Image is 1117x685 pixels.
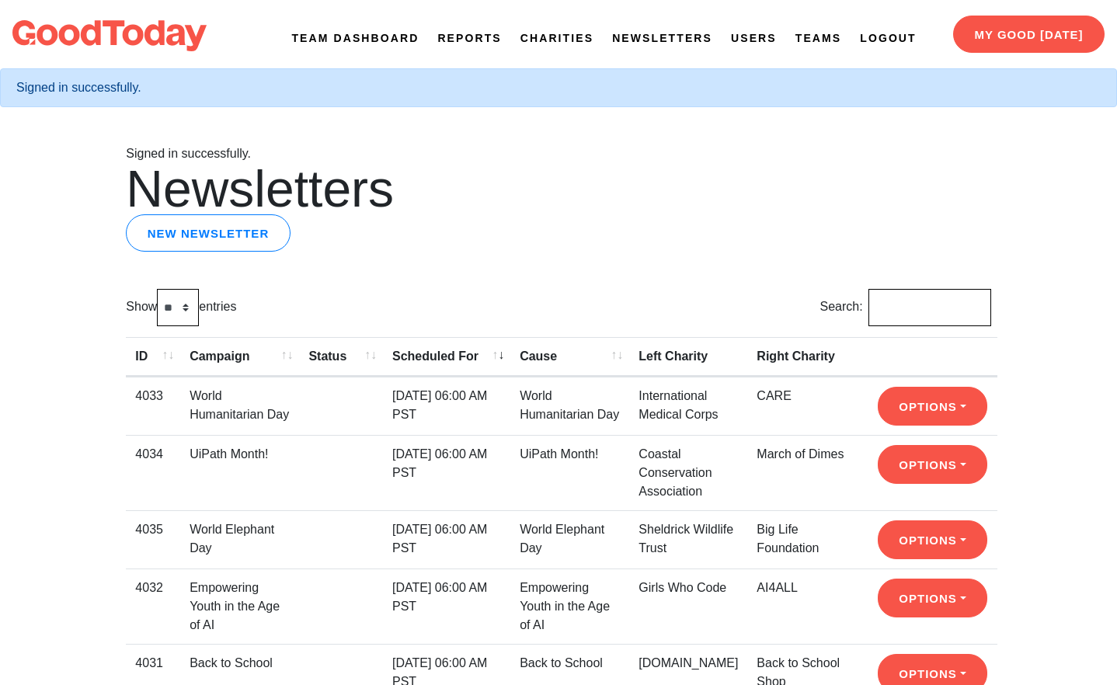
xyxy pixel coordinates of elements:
a: Teams [795,30,842,47]
a: [DOMAIN_NAME] [639,656,738,669]
a: Reports [437,30,501,47]
a: March of Dimes [757,447,844,461]
th: Cause: activate to sort column ascending [510,337,629,377]
td: 4033 [126,377,180,435]
a: CARE [757,389,791,402]
button: Options [878,520,987,559]
th: Right Charity [747,337,868,377]
a: Charities [520,30,593,47]
td: World Humanitarian Day [510,377,629,435]
a: Big Life Foundation [757,523,819,555]
a: Logout [860,30,916,47]
th: Status: activate to sort column ascending [299,337,383,377]
a: Sheldrick Wildlife Trust [639,523,733,555]
a: New newsletter [126,214,290,252]
td: World Elephant Day [510,510,629,569]
button: Options [878,445,987,484]
td: 4032 [126,569,180,644]
td: [DATE] 06:00 AM PST [383,435,510,510]
p: Signed in successfully. [126,144,990,163]
td: UiPath Month! [180,435,299,510]
a: Team Dashboard [291,30,419,47]
td: Empowering Youth in the Age of AI [510,569,629,644]
select: Showentries [157,289,199,326]
td: [DATE] 06:00 AM PST [383,510,510,569]
td: World Elephant Day [180,510,299,569]
label: Show entries [126,289,236,326]
a: Girls Who Code [639,581,726,594]
a: Coastal Conservation Association [639,447,712,498]
td: [DATE] 06:00 AM PST [383,377,510,435]
td: Empowering Youth in the Age of AI [180,569,299,644]
h1: Newsletters [126,163,990,214]
label: Search: [820,289,991,326]
input: Search: [868,289,991,326]
td: [DATE] 06:00 AM PST [383,569,510,644]
img: logo-dark-da6b47b19159aada33782b937e4e11ca563a98e0ec6b0b8896e274de7198bfd4.svg [12,20,207,51]
button: Options [878,387,987,426]
button: Options [878,579,987,617]
th: Campaign: activate to sort column ascending [180,337,299,377]
a: International Medical Corps [639,389,718,421]
a: My Good [DATE] [953,16,1105,53]
div: Signed in successfully. [16,78,1101,97]
th: Left Charity [629,337,747,377]
a: Newsletters [612,30,712,47]
td: 4034 [126,435,180,510]
td: 4035 [126,510,180,569]
th: ID: activate to sort column ascending [126,337,180,377]
td: World Humanitarian Day [180,377,299,435]
a: AI4ALL [757,581,797,594]
a: Users [731,30,777,47]
th: Scheduled For: activate to sort column ascending [383,337,510,377]
td: UiPath Month! [510,435,629,510]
